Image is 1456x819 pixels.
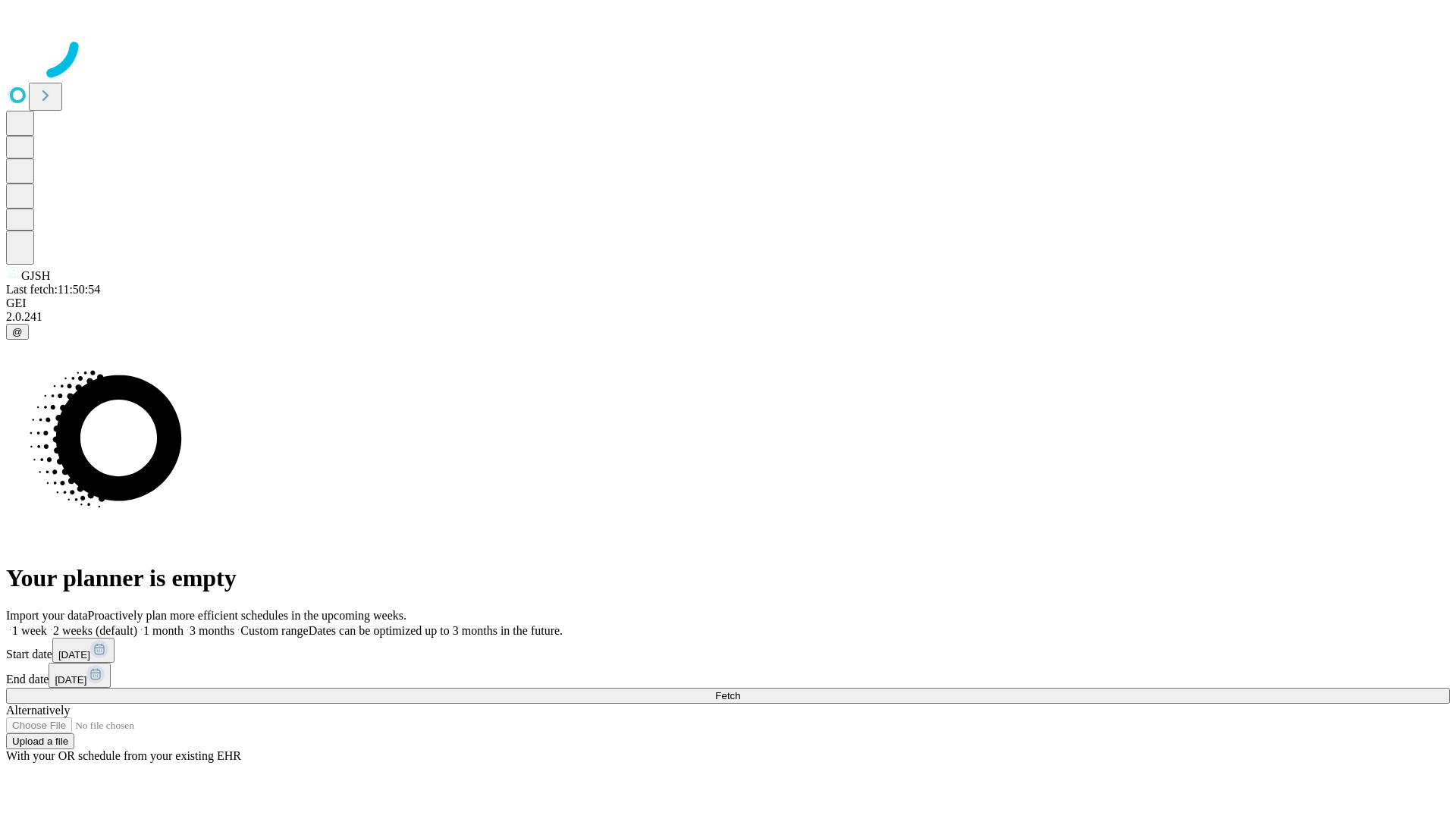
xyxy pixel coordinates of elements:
[6,297,1450,310] div: GEI
[6,609,88,622] span: Import your data
[12,624,47,637] span: 1 week
[715,690,740,701] span: Fetch
[6,733,74,749] button: Upload a file
[21,269,50,282] span: GJSH
[190,624,234,637] span: 3 months
[58,649,90,661] span: [DATE]
[6,324,29,340] button: @
[52,638,115,663] button: [DATE]
[6,688,1450,704] button: Fetch
[309,624,563,637] span: Dates can be optimized up to 3 months in the future.
[6,638,1450,663] div: Start date
[6,310,1450,324] div: 2.0.241
[6,564,1450,592] h1: Your planner is empty
[143,624,184,637] span: 1 month
[55,674,86,686] span: [DATE]
[12,326,23,337] span: @
[240,624,308,637] span: Custom range
[88,609,406,622] span: Proactively plan more efficient schedules in the upcoming weeks.
[6,663,1450,688] div: End date
[49,663,111,688] button: [DATE]
[6,749,241,762] span: With your OR schedule from your existing EHR
[6,704,70,717] span: Alternatively
[53,624,137,637] span: 2 weeks (default)
[6,283,100,296] span: Last fetch: 11:50:54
